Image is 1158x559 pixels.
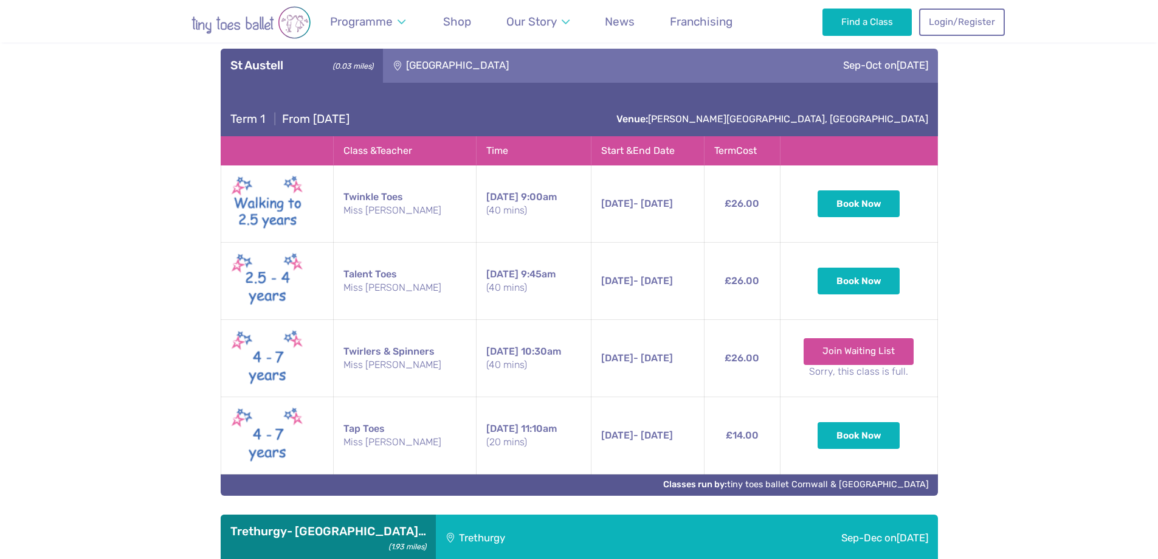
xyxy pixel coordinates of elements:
strong: Classes run by: [663,479,727,490]
a: Franchising [664,7,739,36]
span: Programme [330,15,393,29]
span: [DATE] [601,352,633,364]
span: [DATE] [486,268,519,280]
span: [DATE] [486,345,519,357]
a: News [599,7,641,36]
a: Shop [438,7,477,36]
td: £14.00 [704,397,780,474]
span: - [DATE] [601,275,673,286]
td: Tap Toes [333,397,476,474]
span: Term 1 [230,112,265,126]
img: Twirlers & Spinners New (May 2025) [231,327,304,389]
td: Twinkle Toes [333,165,476,243]
a: Join Waiting List [804,338,914,365]
td: Twirlers & Spinners [333,320,476,397]
td: £26.00 [704,320,780,397]
a: Our Story [500,7,575,36]
img: Twirlers & Spinners New (May 2025) [231,404,304,467]
span: [DATE] [486,423,519,434]
small: Sorry, this class is full. [790,365,928,378]
span: Our Story [506,15,557,29]
button: Book Now [818,190,900,217]
a: Programme [325,7,412,36]
a: Login/Register [919,9,1004,35]
small: (0.03 miles) [328,58,373,71]
img: Walking to Twinkle New (May 2025) [231,173,304,235]
td: 9:00am [476,165,591,243]
h4: From [DATE] [230,112,350,127]
td: £26.00 [704,165,780,243]
h3: St Austell [230,58,373,73]
img: tiny toes ballet [154,6,348,39]
span: - [DATE] [601,429,673,441]
div: [GEOGRAPHIC_DATA] [383,49,697,83]
td: 11:10am [476,397,591,474]
button: Book Now [818,422,900,449]
small: Miss [PERSON_NAME] [343,358,466,372]
a: Find a Class [822,9,912,35]
button: Book Now [818,268,900,294]
a: Classes run by:tiny toes ballet Cornwall & [GEOGRAPHIC_DATA] [663,479,929,490]
span: News [605,15,635,29]
span: [DATE] [601,198,633,209]
span: Franchising [670,15,732,29]
span: [DATE] [601,275,633,286]
span: - [DATE] [601,352,673,364]
a: Venue:[PERSON_NAME][GEOGRAPHIC_DATA], [GEOGRAPHIC_DATA] [616,113,928,125]
th: Time [476,136,591,165]
h3: Trethurgy- [GEOGRAPHIC_DATA]… [230,524,426,539]
span: [DATE] [601,429,633,441]
span: - [DATE] [601,198,673,209]
td: £26.00 [704,243,780,320]
small: Miss [PERSON_NAME] [343,281,466,294]
small: (40 mins) [486,204,581,217]
strong: Venue: [616,113,648,125]
small: (40 mins) [486,358,581,372]
small: (20 mins) [486,436,581,449]
span: [DATE] [897,532,928,544]
span: [DATE] [486,191,519,203]
small: (1.93 miles) [384,539,426,552]
small: (40 mins) [486,281,581,294]
small: Miss [PERSON_NAME] [343,436,466,449]
td: 10:30am [476,320,591,397]
img: Talent toes New (May 2025) [231,250,304,312]
small: Miss [PERSON_NAME] [343,204,466,217]
th: Start & End Date [591,136,704,165]
span: [DATE] [897,59,928,71]
td: 9:45am [476,243,591,320]
span: Shop [443,15,471,29]
td: Talent Toes [333,243,476,320]
span: | [268,112,282,126]
div: Sep-Oct on [697,49,938,83]
th: Class & Teacher [333,136,476,165]
th: Term Cost [704,136,780,165]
